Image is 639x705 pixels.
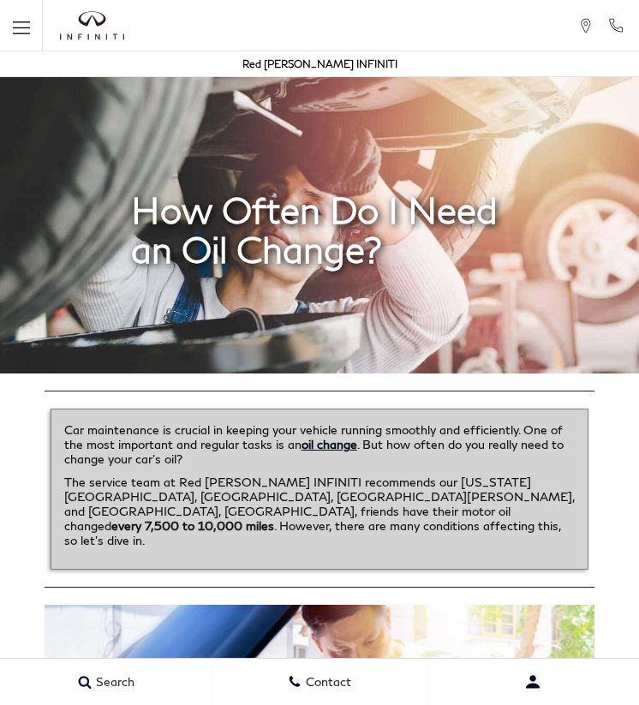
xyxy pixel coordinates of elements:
span: Search [92,675,134,690]
a: Red [PERSON_NAME] INFINITI [242,57,397,70]
button: Open user profile menu [427,660,639,703]
img: INFINITI [60,11,124,40]
strong: How Often Do I Need an Oil Change? [131,188,498,271]
a: Call Red Noland INFINITI [607,18,624,33]
p: Car maintenance is crucial in keeping your vehicle running smoothly and efficiently. One of the m... [64,422,576,466]
a: infiniti [60,11,124,40]
span: Contact [302,675,351,690]
a: oil change [302,437,357,451]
